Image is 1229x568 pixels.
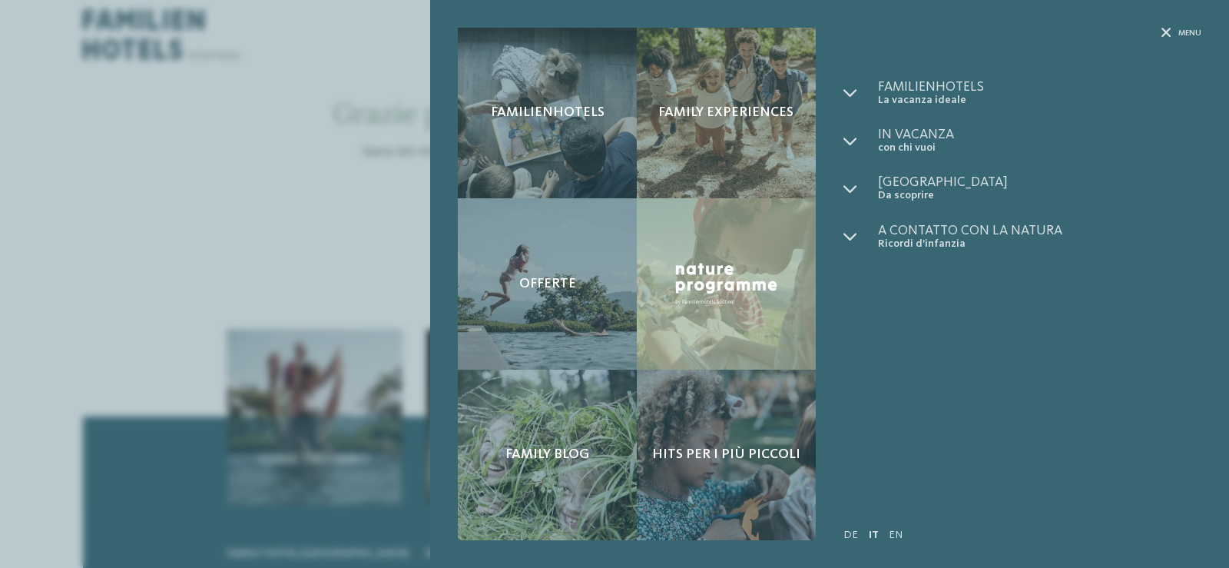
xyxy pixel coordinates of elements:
span: Family experiences [658,105,793,121]
img: Nature Programme [671,259,781,309]
span: La vacanza ideale [878,94,1201,107]
span: Offerte [519,276,576,293]
span: con chi vuoi [878,141,1201,154]
span: A contatto con la natura [878,224,1201,237]
a: A contatto con la natura Ricordi d’infanzia [878,224,1201,251]
a: Familienhotels La vacanza ideale [878,80,1201,107]
span: Ricordi d’infanzia [878,237,1201,251]
span: Familienhotels [878,80,1201,94]
a: [GEOGRAPHIC_DATA] Da scoprire [878,175,1201,202]
span: Family Blog [505,447,589,463]
a: DE [843,530,858,540]
span: Da scoprire [878,189,1201,202]
a: EN [889,530,903,540]
a: Newsletter Nature Programme [637,198,816,369]
a: IT [869,530,879,540]
a: Newsletter Family Blog [458,370,637,540]
a: In vacanza con chi vuoi [878,128,1201,154]
a: Newsletter Family experiences [637,28,816,198]
span: In vacanza [878,128,1201,141]
span: Familienhotels [491,105,605,121]
a: Newsletter Familienhotels [458,28,637,198]
span: Menu [1178,28,1201,39]
span: [GEOGRAPHIC_DATA] [878,175,1201,189]
a: Newsletter Hits per i più piccoli [637,370,816,540]
span: Hits per i più piccoli [652,447,800,463]
a: Newsletter Offerte [458,198,637,369]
